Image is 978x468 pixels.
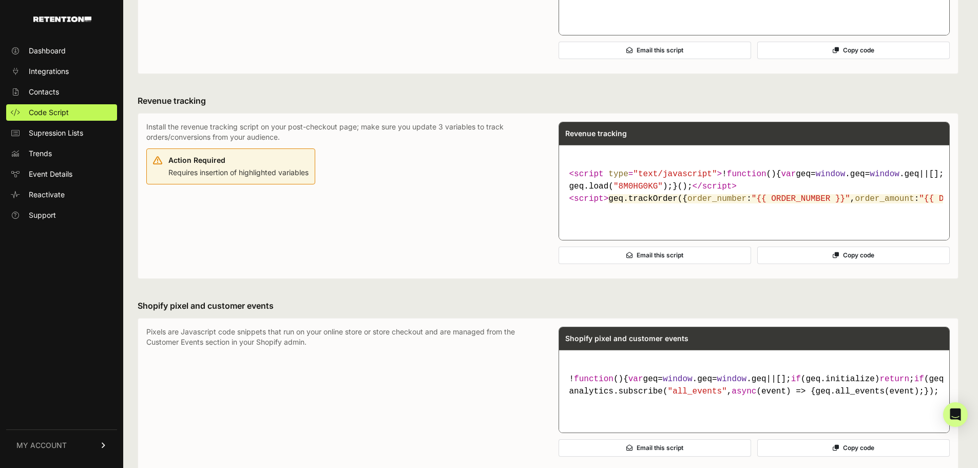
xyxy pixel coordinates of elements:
[6,186,117,203] a: Reactivate
[668,387,727,396] span: "all_events"
[879,375,909,384] span: return
[870,170,899,179] span: window
[146,327,538,463] p: Pixels are Javascript code snippets that run on your online store or store checkout and are manag...
[574,170,604,179] span: script
[608,170,628,179] span: type
[565,369,944,402] code: ! { geq= .geq= .geq||[]; (geq.initialize) ; (geq.invoked) ; geq.invoked = ;geq.methods = [ , , , ...
[29,210,56,220] span: Support
[6,104,117,121] a: Code Script
[559,122,950,145] div: Revenue tracking
[727,170,766,179] span: function
[6,125,117,141] a: Supression Lists
[628,375,643,384] span: var
[29,190,65,200] span: Reactivate
[146,122,538,142] p: Install the revenue tracking script on your post-checkout page; make sure you update 3 variables ...
[574,194,604,203] span: script
[613,182,663,191] span: "8M0HG0KG"
[757,439,950,457] button: Copy code
[569,170,722,179] span: < = >
[687,194,746,203] span: order_number
[168,155,309,165] div: Action Required
[816,170,846,179] span: window
[732,387,756,396] span: async
[6,43,117,59] a: Dashboard
[29,169,72,179] span: Event Details
[914,375,924,384] span: if
[717,375,747,384] span: window
[702,182,732,191] span: script
[569,194,609,203] span: < >
[791,375,801,384] span: if
[6,166,117,182] a: Event Details
[6,207,117,223] a: Support
[559,42,751,59] button: Email this script
[633,170,717,179] span: "text/javascript"
[29,87,59,97] span: Contacts
[559,247,751,264] button: Email this script
[757,42,950,59] button: Copy code
[752,194,850,203] span: "{{ ORDER_NUMBER }}"
[29,107,69,118] span: Code Script
[559,439,751,457] button: Email this script
[6,145,117,162] a: Trends
[855,194,914,203] span: order_amount
[16,440,67,451] span: MY ACCOUNT
[727,170,776,179] span: ( )
[574,375,623,384] span: ( )
[138,299,958,312] h3: Shopify pixel and customer events
[29,46,66,56] span: Dashboard
[29,128,83,138] span: Supression Lists
[943,402,968,427] div: Open Intercom Messenger
[29,66,69,77] span: Integrations
[781,170,796,179] span: var
[6,84,117,100] a: Contacts
[33,16,91,22] img: Retention.com
[757,247,950,264] button: Copy code
[6,429,117,461] a: MY ACCOUNT
[663,375,693,384] span: window
[138,95,958,107] h3: Revenue tracking
[6,63,117,80] a: Integrations
[168,153,309,178] div: Requires insertion of highlighted variables
[29,148,52,159] span: Trends
[693,182,737,191] span: </ >
[574,375,613,384] span: function
[559,327,950,350] div: Shopify pixel and customer events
